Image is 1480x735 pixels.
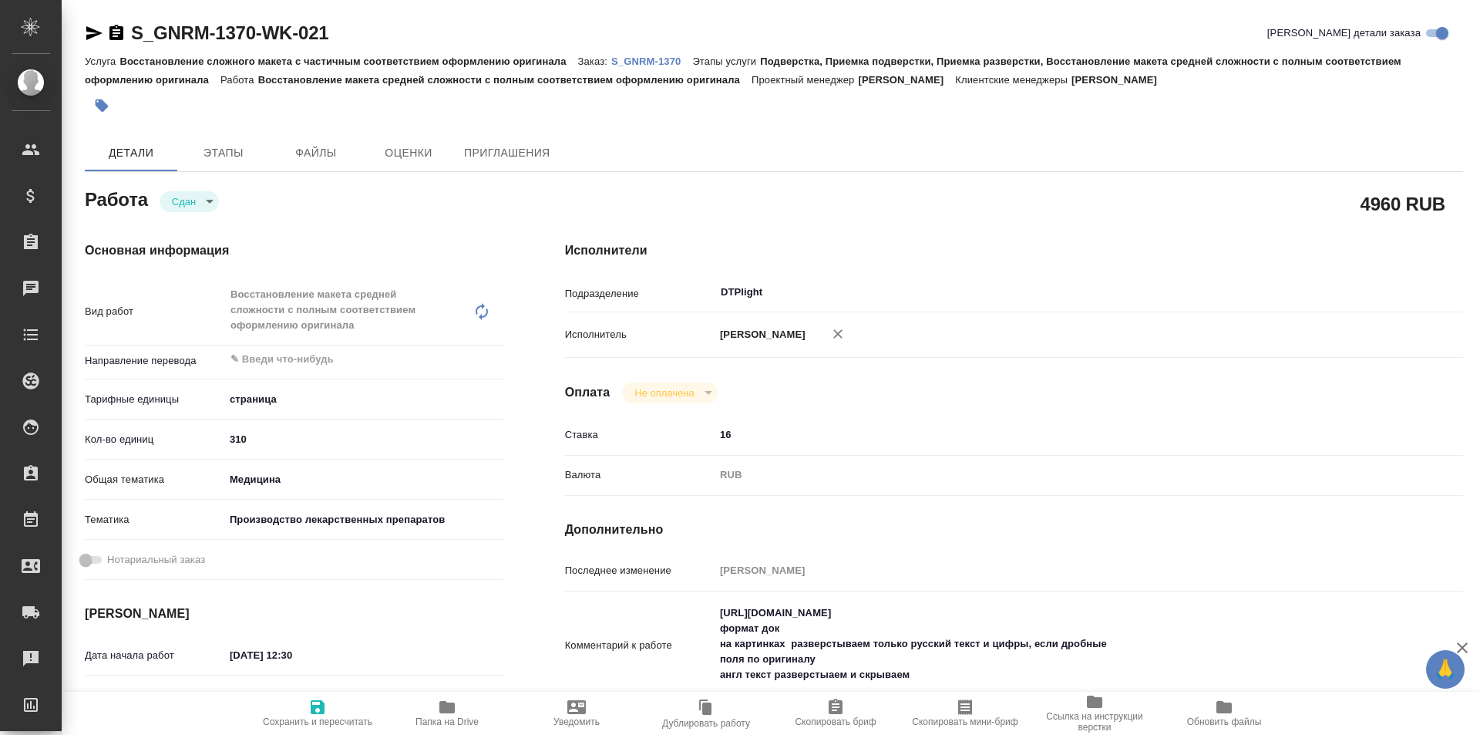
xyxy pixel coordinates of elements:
[85,353,224,369] p: Направление перевода
[715,423,1388,446] input: ✎ Введи что-нибудь
[85,89,119,123] button: Добавить тэг
[107,552,205,568] span: Нотариальный заказ
[85,432,224,447] p: Кол-во единиц
[858,74,955,86] p: [PERSON_NAME]
[224,467,503,493] div: Медицина
[1380,291,1383,294] button: Open
[715,462,1388,488] div: RUB
[224,386,503,413] div: страница
[253,692,382,735] button: Сохранить и пересчитать
[464,143,550,163] span: Приглашения
[94,143,168,163] span: Детали
[611,56,692,67] p: S_GNRM-1370
[565,638,715,653] p: Комментарий к работе
[85,392,224,407] p: Тарифные единицы
[1361,190,1445,217] h2: 4960 RUB
[263,716,372,727] span: Сохранить и пересчитать
[900,692,1030,735] button: Скопировать мини-бриф
[715,559,1388,582] input: Пустое поле
[771,692,900,735] button: Скопировать бриф
[1426,650,1465,689] button: 🙏
[85,24,103,42] button: Скопировать ссылку для ЯМессенджера
[107,24,126,42] button: Скопировать ссылку
[1267,25,1421,41] span: [PERSON_NAME] детали заказа
[495,358,498,361] button: Open
[224,644,359,666] input: ✎ Введи что-нибудь
[662,718,750,729] span: Дублировать работу
[224,507,503,533] div: Производство лекарственных препаратов
[512,692,641,735] button: Уведомить
[1432,653,1458,686] span: 🙏
[641,692,771,735] button: Дублировать работу
[565,563,715,578] p: Последнее изменение
[119,56,577,67] p: Восстановление сложного макета с частичным соответствием оформлению оригинала
[553,716,600,727] span: Уведомить
[160,191,219,212] div: Сдан
[85,56,119,67] p: Услуга
[187,143,261,163] span: Этапы
[630,386,698,400] button: Не оплачена
[85,304,224,319] p: Вид работ
[85,184,148,212] h2: Работа
[715,327,806,342] p: [PERSON_NAME]
[692,56,760,67] p: Этапы услуги
[1039,711,1150,733] span: Ссылка на инструкции верстки
[565,241,1463,260] h4: Исполнители
[224,688,359,710] input: Пустое поле
[85,648,224,663] p: Дата начала работ
[382,692,512,735] button: Папка на Drive
[1159,692,1289,735] button: Обновить файлы
[795,716,876,727] span: Скопировать бриф
[565,327,715,342] p: Исполнитель
[611,54,692,67] a: S_GNRM-1370
[565,427,715,443] p: Ставка
[1187,716,1262,727] span: Обновить файлы
[167,195,200,208] button: Сдан
[622,383,717,403] div: Сдан
[565,521,1463,539] h4: Дополнительно
[821,317,855,351] button: Удалить исполнителя
[131,22,328,43] a: S_GNRM-1370-WK-021
[578,56,611,67] p: Заказ:
[224,428,503,450] input: ✎ Введи что-нибудь
[1030,692,1159,735] button: Ссылка на инструкции верстки
[565,467,715,483] p: Валюта
[1071,74,1169,86] p: [PERSON_NAME]
[565,286,715,302] p: Подразделение
[85,512,224,528] p: Тематика
[372,143,446,163] span: Оценки
[715,600,1388,688] textarea: [URL][DOMAIN_NAME] формат док на картинках разверстываем только русский текст и цифры, если дробн...
[85,472,224,487] p: Общая тематика
[912,716,1017,727] span: Скопировать мини-бриф
[85,605,503,623] h4: [PERSON_NAME]
[85,241,503,260] h4: Основная информация
[955,74,1071,86] p: Клиентские менеджеры
[415,716,479,727] span: Папка на Drive
[752,74,858,86] p: Проектный менеджер
[229,350,447,369] input: ✎ Введи что-нибудь
[220,74,258,86] p: Работа
[565,383,610,402] h4: Оплата
[279,143,353,163] span: Файлы
[258,74,752,86] p: Восстановление макета средней сложности с полным соответствием оформлению оригинала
